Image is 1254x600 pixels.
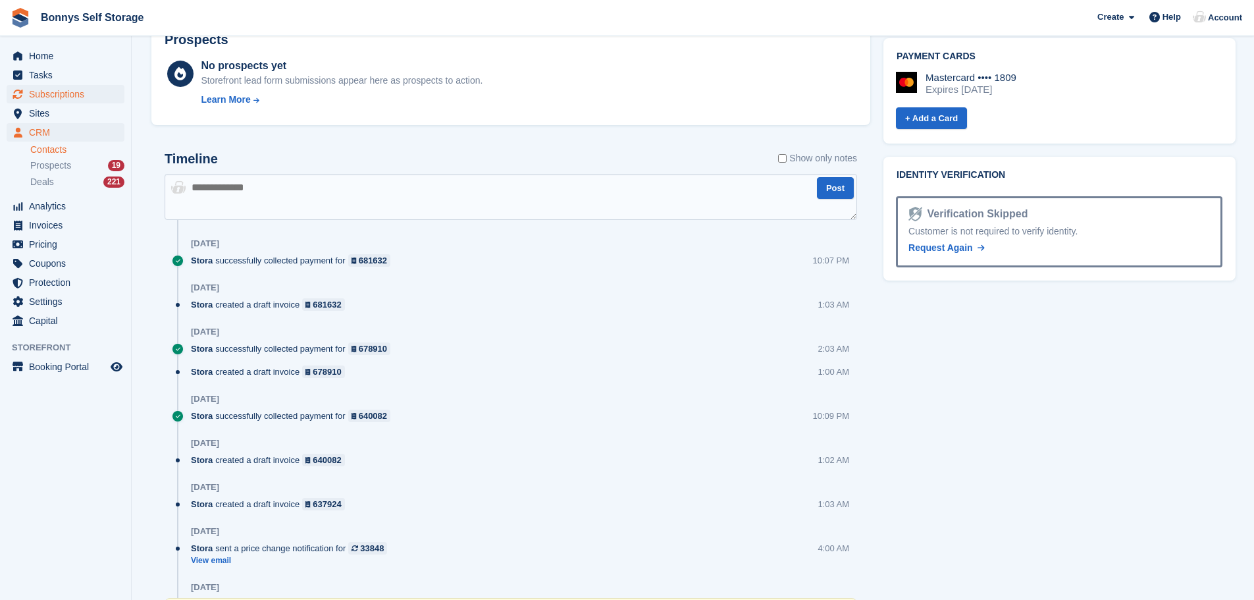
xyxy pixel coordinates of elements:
h2: Timeline [165,151,218,167]
span: Stora [191,542,213,555]
a: 678910 [302,366,345,378]
div: successfully collected payment for [191,254,397,267]
span: Request Again [908,242,973,253]
a: menu [7,47,124,65]
div: 10:09 PM [812,410,849,422]
a: menu [7,66,124,84]
img: Tracy Wickenden [171,180,186,195]
span: Subscriptions [29,85,108,103]
span: CRM [29,123,108,142]
img: Mastercard Logo [896,72,917,93]
h2: Identity verification [897,170,1222,180]
div: successfully collected payment for [191,410,397,422]
a: menu [7,292,124,311]
span: Deals [30,176,54,188]
span: Invoices [29,216,108,234]
a: 681632 [348,254,391,267]
a: menu [7,235,124,254]
div: 33848 [360,542,384,555]
div: [DATE] [191,238,219,249]
h2: Prospects [165,32,228,47]
a: menu [7,216,124,234]
div: created a draft invoice [191,498,352,510]
span: Stora [191,366,213,378]
div: [DATE] [191,283,219,293]
div: Expires [DATE] [926,84,1016,95]
a: 640082 [302,454,345,466]
div: Verification Skipped [922,206,1028,222]
div: sent a price change notification for [191,542,394,555]
div: 681632 [313,298,341,311]
a: 637924 [302,498,345,510]
div: 1:00 AM [818,366,849,378]
span: Stora [191,410,213,422]
span: Stora [191,298,213,311]
div: 221 [103,177,124,188]
div: 1:03 AM [818,498,849,510]
a: Contacts [30,144,124,156]
span: Home [29,47,108,65]
a: menu [7,123,124,142]
div: 1:03 AM [818,298,849,311]
span: Protection [29,273,108,292]
img: stora-icon-8386f47178a22dfd0bd8f6a31ec36ba5ce8667c1dd55bd0f319d3a0aa187defe.svg [11,8,30,28]
span: Stora [191,498,213,510]
img: Tracy Wickenden [1193,11,1206,24]
span: Analytics [29,197,108,215]
img: Identity Verification Ready [908,207,922,221]
div: 10:07 PM [812,254,849,267]
a: menu [7,104,124,123]
div: [DATE] [191,438,219,449]
a: View email [191,555,394,566]
h2: Payment cards [897,51,1222,62]
label: Show only notes [778,151,857,165]
div: [DATE] [191,582,219,593]
div: Customer is not required to verify identity. [908,225,1210,238]
span: Stora [191,454,213,466]
span: Stora [191,254,213,267]
a: 681632 [302,298,345,311]
span: Pricing [29,235,108,254]
a: Deals 221 [30,175,124,189]
a: menu [7,85,124,103]
div: 678910 [313,366,341,378]
a: Prospects 19 [30,159,124,173]
div: created a draft invoice [191,298,352,311]
div: 1:02 AM [818,454,849,466]
div: 4:00 AM [818,542,849,555]
span: Help [1163,11,1181,24]
div: 678910 [359,342,387,355]
span: Stora [191,342,213,355]
div: created a draft invoice [191,454,352,466]
div: 2:03 AM [818,342,849,355]
div: 681632 [359,254,387,267]
div: Learn More [201,93,250,107]
a: Request Again [908,241,985,255]
span: Settings [29,292,108,311]
a: 640082 [348,410,391,422]
span: Storefront [12,341,131,354]
span: Create [1097,11,1124,24]
div: [DATE] [191,482,219,493]
div: created a draft invoice [191,366,352,378]
div: 19 [108,160,124,171]
a: menu [7,273,124,292]
a: 678910 [348,342,391,355]
a: 33848 [348,542,387,555]
div: 640082 [313,454,341,466]
div: 637924 [313,498,341,510]
a: menu [7,197,124,215]
a: menu [7,254,124,273]
div: [DATE] [191,394,219,404]
span: Sites [29,104,108,123]
a: menu [7,358,124,376]
a: Bonnys Self Storage [36,7,149,28]
div: [DATE] [191,526,219,537]
button: Post [817,177,854,199]
a: Preview store [109,359,124,375]
span: Coupons [29,254,108,273]
a: + Add a Card [896,107,967,129]
input: Show only notes [778,151,787,165]
a: Learn More [201,93,483,107]
a: menu [7,312,124,330]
